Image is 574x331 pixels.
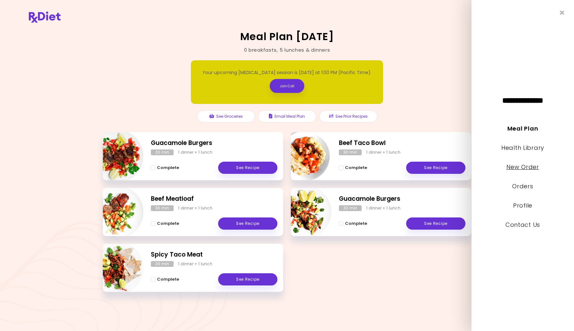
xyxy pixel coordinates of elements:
[319,110,377,123] button: See Prior Recipes
[278,130,332,183] img: Info - Beef Taco Bowl
[90,130,143,183] img: Info - Guacamole Burgers
[197,110,255,123] button: See Groceries
[151,276,179,283] button: Complete - Spicy Taco Meat
[406,162,465,174] a: See Recipe - Beef Taco Bowl
[151,149,174,155] div: 20 min
[151,164,179,172] button: Complete - Guacamole Burgers
[178,261,212,267] div: 1 dinner + 1 lunch
[258,110,316,123] button: Email Meal Plan
[339,205,362,211] div: 20 min
[512,182,533,190] a: Orders
[178,205,212,211] div: 1 dinner + 1 lunch
[339,164,367,172] button: Complete - Beef Taco Bowl
[178,149,212,155] div: 1 dinner + 1 lunch
[244,47,330,54] div: 0 breakfasts , 5 lunches & dinners
[339,149,362,155] div: 30 min
[339,194,465,204] h2: Guacamole Burgers
[151,194,277,204] h2: Beef Meatloaf
[202,69,372,77] span: Your upcoming [MEDICAL_DATA] session is [DATE] at 1:00 PM (Pacific Time).
[157,277,179,282] span: Complete
[278,185,332,239] img: Info - Guacamole Burgers
[513,201,532,209] a: Profile
[366,149,400,155] div: 1 dinner + 1 lunch
[507,124,538,132] a: Meal Plan
[218,273,277,285] a: See Recipe - Spicy Taco Meat
[157,221,179,226] span: Complete
[560,10,564,16] i: Close
[151,250,277,259] h2: Spicy Taco Meat
[218,162,277,174] a: See Recipe - Guacamole Burgers
[151,139,277,148] h2: Guacamole Burgers
[240,31,334,42] h2: Meal Plan [DATE]
[345,221,367,226] span: Complete
[157,165,179,170] span: Complete
[270,79,304,93] a: Join Call
[151,261,174,267] div: 20 min
[29,12,61,23] img: RxDiet
[345,165,367,170] span: Complete
[406,217,465,230] a: See Recipe - Guacamole Burgers
[90,185,143,239] img: Info - Beef Meatloaf
[151,205,174,211] div: 30 min
[339,220,367,227] button: Complete - Guacamole Burgers
[218,217,277,230] a: See Recipe - Beef Meatloaf
[339,139,465,148] h2: Beef Taco Bowl
[151,220,179,227] button: Complete - Beef Meatloaf
[506,163,539,171] a: New Order
[366,205,400,211] div: 1 dinner + 1 lunch
[505,221,540,229] a: Contact Us
[501,144,544,152] a: Health Library
[90,241,143,294] img: Info - Spicy Taco Meat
